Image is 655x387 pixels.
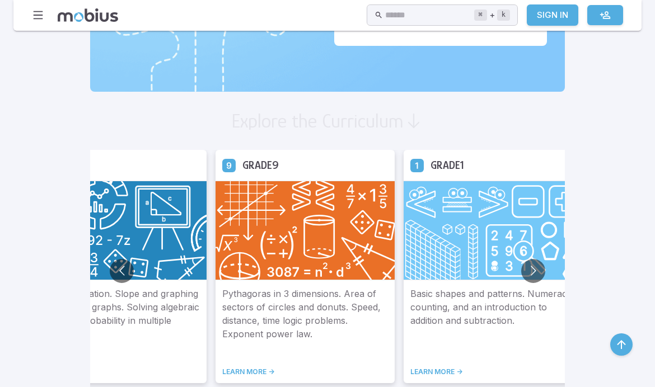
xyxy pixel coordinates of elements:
a: Grade 1 [410,158,424,172]
h5: Grade 9 [242,157,279,174]
p: Scientific notation. Slope and graphing equations on graphs. Solving algebraic equations. Probabi... [34,287,200,354]
a: Grade 9 [222,158,236,172]
img: Grade 9 [216,181,395,280]
kbd: ⌘ [474,10,487,21]
p: Pythagoras in 3 dimensions. Area of sectors of circles and donuts. Speed, distance, time logic pr... [222,287,388,354]
p: Basic shapes and patterns. Numeracy, counting, and an introduction to addition and subtraction. [410,287,576,354]
h2: Explore the Curriculum [231,110,404,132]
a: LEARN MORE -> [410,367,576,376]
div: + [474,8,510,22]
a: Sign In [527,4,578,26]
img: Grade 8 [27,181,207,280]
kbd: k [497,10,510,21]
button: Go to previous slide [110,259,134,283]
img: Grade 1 [404,181,583,280]
h5: Grade 1 [431,157,464,174]
a: LEARN MORE -> [34,367,200,376]
a: LEARN MORE -> [222,367,388,376]
button: Go to next slide [521,259,545,283]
